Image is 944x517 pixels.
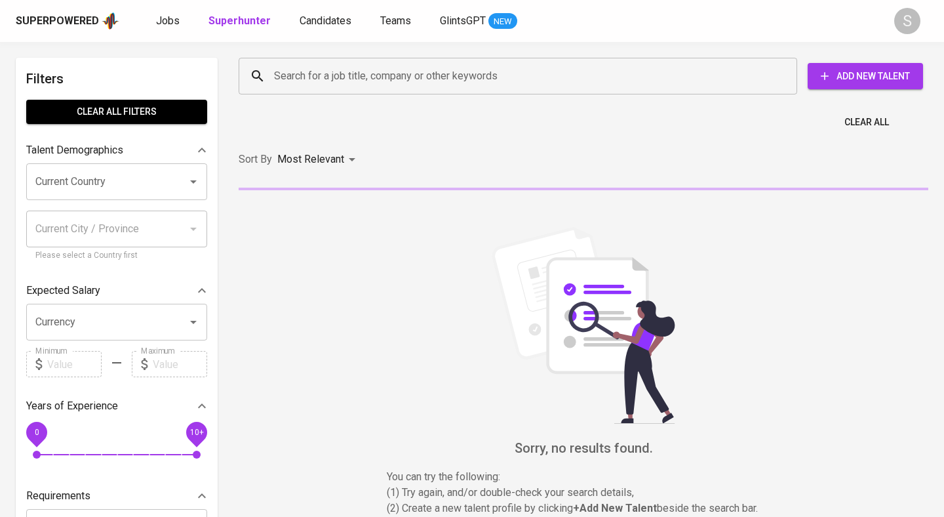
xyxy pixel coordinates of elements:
p: Years of Experience [26,398,118,414]
span: Candidates [300,14,351,27]
button: Open [184,313,203,331]
span: Teams [380,14,411,27]
h6: Filters [26,68,207,89]
p: Most Relevant [277,152,344,167]
a: Superpoweredapp logo [16,11,119,31]
button: Add New Talent [808,63,923,89]
span: Add New Talent [818,68,913,85]
span: GlintsGPT [440,14,486,27]
p: Expected Salary [26,283,100,299]
span: Clear All filters [37,104,197,120]
a: Jobs [156,13,182,30]
p: Please select a Country first [35,249,198,262]
h6: Sorry, no results found. [239,438,928,459]
button: Clear All [839,110,894,134]
p: (1) Try again, and/or double-check your search details, [387,485,780,501]
p: You can try the following : [387,469,780,485]
span: Clear All [844,114,889,131]
b: + Add New Talent [573,502,657,514]
p: Talent Demographics [26,142,123,158]
button: Open [184,173,203,191]
span: 10+ [189,428,203,437]
div: S [894,8,920,34]
div: Years of Experience [26,393,207,419]
div: Talent Demographics [26,137,207,163]
a: Candidates [300,13,354,30]
b: Superhunter [208,14,271,27]
input: Value [47,351,102,377]
p: Sort By [239,152,272,167]
img: app logo [102,11,119,31]
span: 0 [34,428,39,437]
div: Superpowered [16,14,99,29]
a: Teams [380,13,414,30]
img: file_searching.svg [485,227,682,424]
div: Expected Salary [26,278,207,304]
a: Superhunter [208,13,273,30]
span: Jobs [156,14,180,27]
button: Clear All filters [26,100,207,124]
span: NEW [488,15,517,28]
div: Requirements [26,483,207,509]
input: Value [153,351,207,377]
p: (2) Create a new talent profile by clicking beside the search bar. [387,501,780,516]
div: Most Relevant [277,148,360,172]
p: Requirements [26,488,90,504]
a: GlintsGPT NEW [440,13,517,30]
